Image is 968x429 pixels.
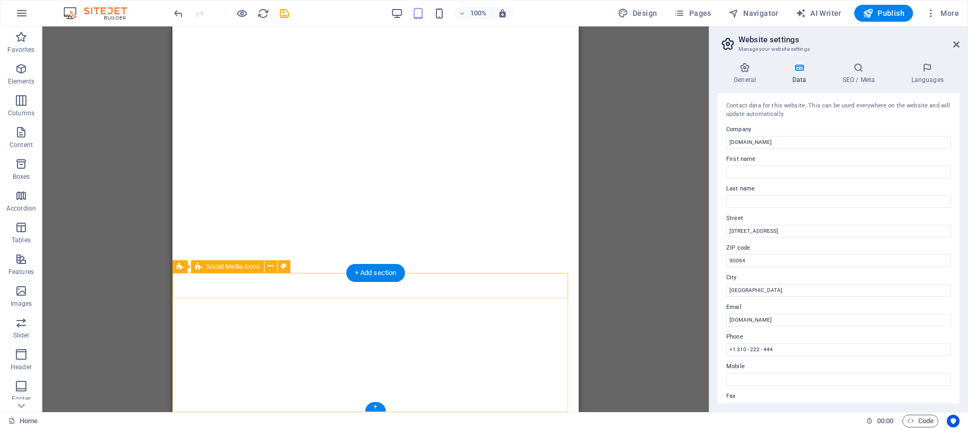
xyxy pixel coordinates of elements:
p: Features [8,268,34,276]
img: Editor Logo [61,7,140,20]
button: AI Writer [791,5,846,22]
p: Favorites [7,45,34,54]
i: Save (Ctrl+S) [278,7,290,20]
span: Social Media Icons [206,263,260,270]
p: Elements [8,77,35,86]
button: Design [614,5,662,22]
button: Pages [670,5,715,22]
button: undo [172,7,185,20]
p: Header [11,363,32,371]
p: Content [10,141,33,149]
div: Design (Ctrl+Alt+Y) [614,5,662,22]
p: Accordion [6,204,36,213]
p: Images [11,299,32,308]
span: : [884,417,886,425]
i: Reload page [257,7,269,20]
p: Boxes [13,172,30,181]
span: More [926,8,959,19]
h4: Data [776,62,826,85]
button: reload [257,7,269,20]
h4: SEO / Meta [826,62,895,85]
span: Design [618,8,657,19]
button: Code [902,415,938,427]
label: Company [726,123,951,136]
span: AI Writer [796,8,842,19]
span: Publish [863,8,905,19]
label: City [726,271,951,284]
a: Click to cancel selection. Double-click to open Pages [8,415,38,427]
div: + [365,402,386,412]
h2: Website settings [738,35,960,44]
p: Tables [12,236,31,244]
label: Phone [726,331,951,343]
span: Pages [674,8,711,19]
i: On resize automatically adjust zoom level to fit chosen device. [498,8,507,18]
i: Undo: change_data (Ctrl+Z) [172,7,185,20]
span: Navigator [728,8,779,19]
h6: 100% [470,7,487,20]
h4: Languages [895,62,960,85]
button: More [921,5,963,22]
button: Usercentrics [947,415,960,427]
span: Code [907,415,934,427]
label: Last name [726,182,951,195]
div: + Add section [346,264,405,282]
label: ZIP code [726,242,951,254]
label: Mobile [726,360,951,373]
p: Columns [8,109,34,117]
button: save [278,7,290,20]
label: Fax [726,390,951,403]
button: Publish [854,5,913,22]
h6: Session time [866,415,894,427]
label: First name [726,153,951,166]
button: Navigator [724,5,783,22]
button: 100% [454,7,492,20]
p: Footer [12,395,31,403]
label: Street [726,212,951,225]
p: Slider [13,331,30,340]
div: Contact data for this website. This can be used everywhere on the website and will update automat... [726,102,951,119]
label: Email [726,301,951,314]
span: 00 00 [877,415,893,427]
h3: Manage your website settings [738,44,938,54]
h4: General [718,62,776,85]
